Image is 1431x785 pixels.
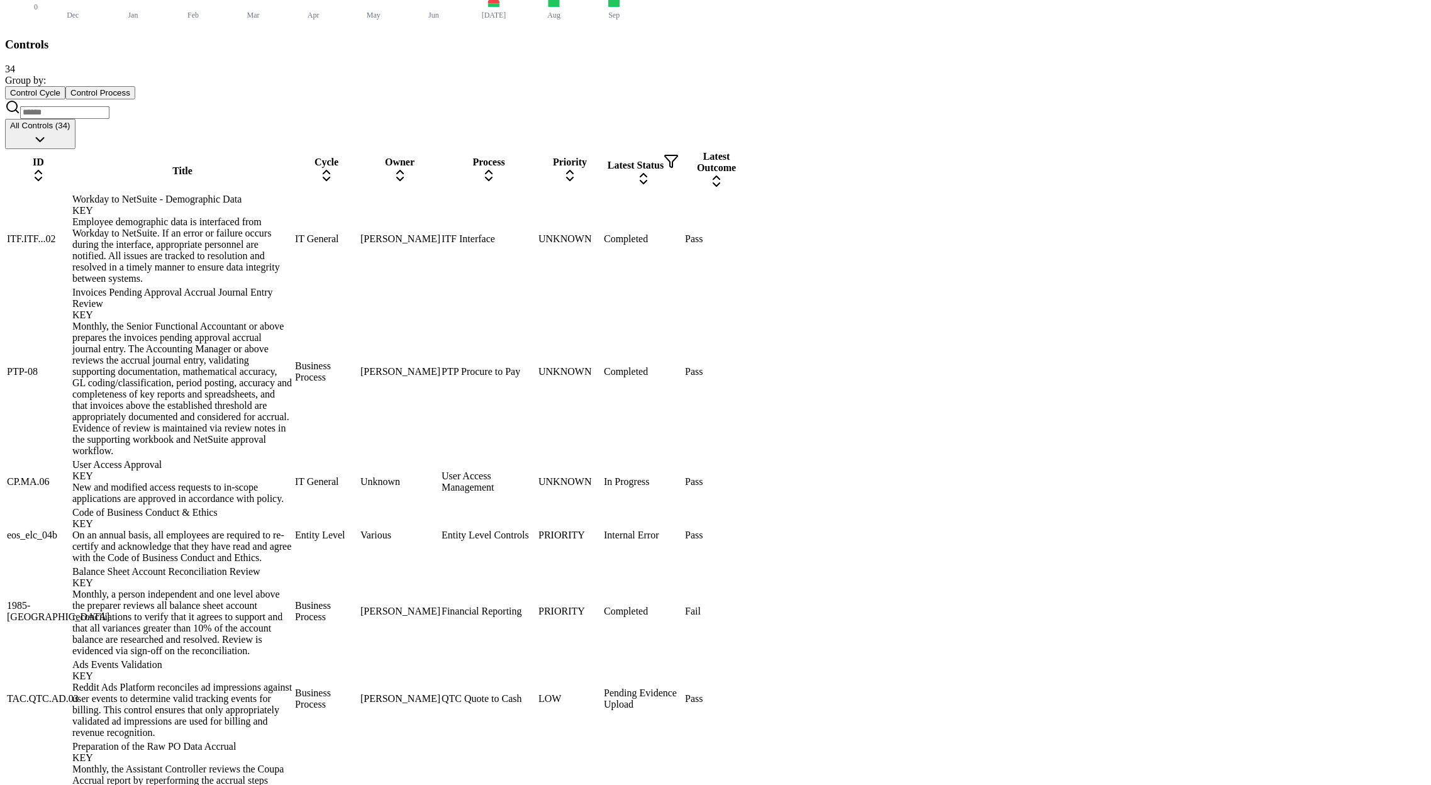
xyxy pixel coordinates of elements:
[547,11,560,19] tspan: Aug
[72,589,292,657] div: Monthly, a person independent and one level above the preparer reviews all balance sheet account ...
[67,11,79,19] tspan: Dec
[308,11,320,19] tspan: Apr
[295,157,358,168] div: Cycle
[538,606,601,617] div: PRIORITY
[360,366,439,377] div: [PERSON_NAME]
[604,530,682,541] div: Internal Error
[685,233,748,245] div: Pass
[442,693,536,704] div: QTC Quote to Cash
[72,459,292,482] div: User Access Approval
[5,119,75,149] button: All Controls (34)
[294,506,359,564] td: Entity Level
[360,157,439,168] div: Owner
[442,233,536,245] div: ITF Interface
[604,366,682,377] div: Completed
[442,157,536,168] div: Process
[360,233,439,245] div: [PERSON_NAME]
[5,86,65,99] button: Control Cycle
[360,606,439,617] div: [PERSON_NAME]
[65,86,135,99] button: Control Process
[7,366,70,377] div: PTP-08
[360,693,439,704] div: [PERSON_NAME]
[72,482,292,504] div: New and modified access requests to in-scope applications are approved in accordance with policy.
[7,693,70,704] div: TAC.QTC.AD.03
[72,671,292,682] div: KEY
[128,11,138,19] tspan: Jan
[685,151,748,174] div: Latest Outcome
[72,741,292,764] div: Preparation of the Raw PO Data Accrual
[367,11,381,19] tspan: May
[5,64,15,74] span: 34
[72,566,292,589] div: Balance Sheet Account Reconciliation Review
[538,366,601,377] div: UNKNOWN
[187,11,199,19] tspan: Feb
[538,476,601,487] div: UNKNOWN
[294,459,359,505] td: IT General
[685,693,748,704] div: Pass
[685,530,748,541] div: Pass
[604,233,682,245] div: Completed
[72,470,292,482] div: KEY
[685,606,748,617] div: Fail
[538,233,601,245] div: UNKNOWN
[72,194,292,216] div: Workday to NetSuite - Demographic Data
[442,606,536,617] div: Financial Reporting
[10,121,70,130] span: All Controls (34)
[34,3,38,11] tspan: 0
[360,476,439,487] div: Unknown
[538,530,601,541] div: PRIORITY
[72,165,292,177] div: Title
[72,321,292,457] div: Monthly, the Senior Functional Accountant or above prepares the invoices pending approval accrual...
[72,530,292,564] div: On an annual basis, all employees are required to re-certify and acknowledge that they have read ...
[442,530,536,541] div: Entity Level Controls
[294,565,359,657] td: Business Process
[538,157,601,168] div: Priority
[294,286,359,457] td: Business Process
[72,682,292,738] div: Reddit Ads Platform reconciles ad impressions against user events to determine valid tracking eve...
[5,38,1426,52] h3: Controls
[7,600,70,623] div: 1985-[GEOGRAPHIC_DATA]
[72,518,292,530] div: KEY
[72,577,292,589] div: KEY
[604,153,682,171] div: Latest Status
[247,11,260,19] tspan: Mar
[7,157,70,168] div: ID
[294,659,359,739] td: Business Process
[72,752,292,764] div: KEY
[72,309,292,321] div: KEY
[7,530,70,541] div: eos_elc_04b
[7,233,70,245] div: ITF.ITF...02
[5,75,46,86] span: Group by:
[72,216,292,284] div: Employee demographic data is interfaced from Workday to NetSuite. If an error or failure occurs d...
[72,287,292,321] div: Invoices Pending Approval Accrual Journal Entry Review
[7,476,70,487] div: CP.MA.06
[360,530,439,541] div: Various
[604,476,682,487] div: In Progress
[685,366,748,377] div: Pass
[608,11,620,19] tspan: Sep
[604,688,682,710] div: Pending Evidence Upload
[72,659,292,682] div: Ads Events Validation
[538,693,601,704] div: LOW
[482,11,506,19] tspan: [DATE]
[442,470,536,493] div: User Access Management
[428,11,439,19] tspan: Jun
[685,476,748,487] div: Pass
[294,193,359,285] td: IT General
[72,205,292,216] div: KEY
[72,507,292,530] div: Code of Business Conduct & Ethics
[442,366,536,377] div: PTP Procure to Pay
[604,606,682,617] div: Completed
